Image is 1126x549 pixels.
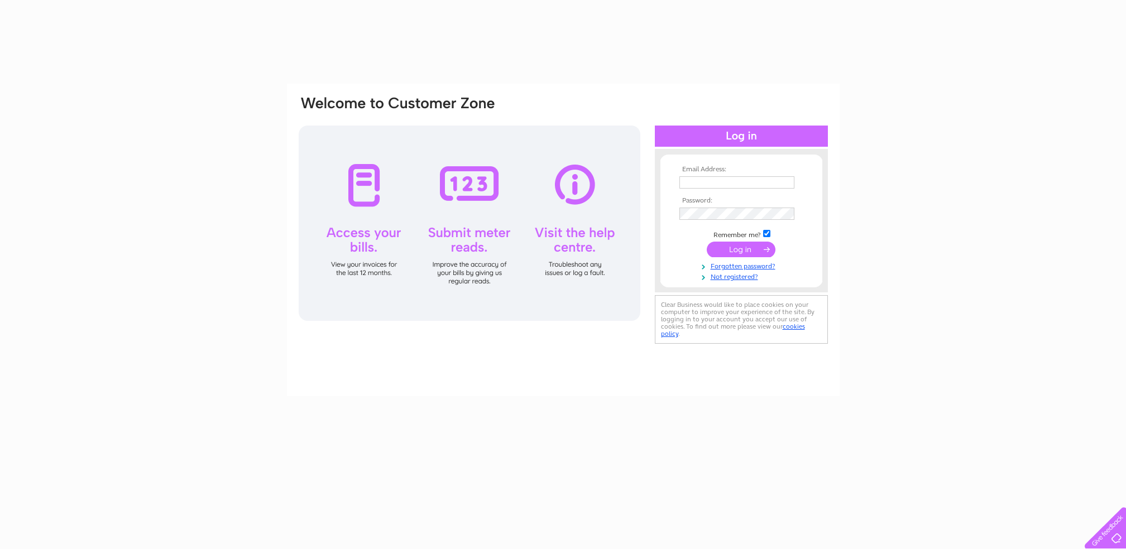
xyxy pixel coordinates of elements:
[679,271,806,281] a: Not registered?
[661,322,805,338] a: cookies policy
[677,197,806,205] th: Password:
[707,242,775,257] input: Submit
[677,166,806,174] th: Email Address:
[677,228,806,239] td: Remember me?
[679,260,806,271] a: Forgotten password?
[655,295,828,344] div: Clear Business would like to place cookies on your computer to improve your experience of the sit...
